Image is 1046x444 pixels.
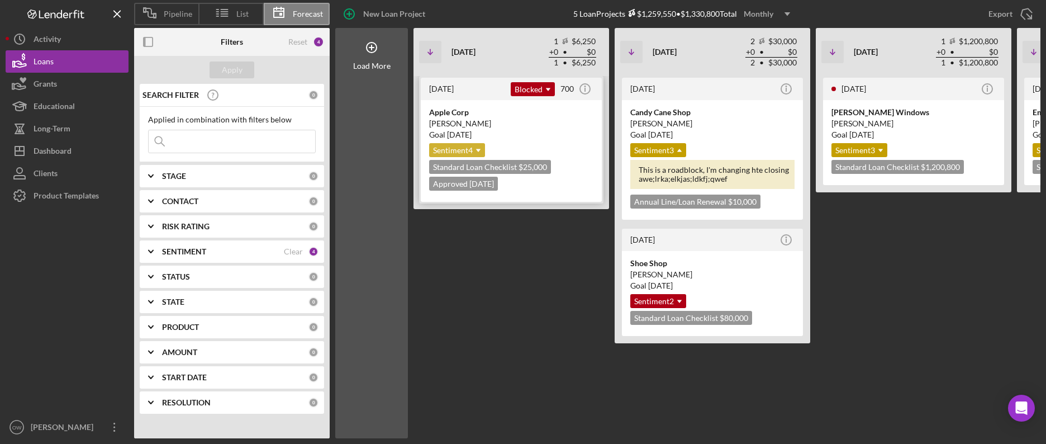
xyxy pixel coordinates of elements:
div: Clear [284,247,303,256]
b: STAGE [162,172,186,181]
div: New Loan Project [363,3,425,25]
div: Shoe Shop [630,258,795,269]
button: Loans [6,50,129,73]
span: Goal [630,281,673,290]
span: $80,000 [720,313,748,323]
div: 0 [308,347,318,357]
div: Grants [34,73,57,98]
b: Filters [221,37,243,46]
span: $1,200,800 [921,162,960,172]
div: 5 Loan Projects • $1,330,800 Total [573,6,797,22]
a: [DATE][PERSON_NAME] Windows[PERSON_NAME]Goal [DATE]Sentiment3Standard Loan Checklist $1,200,800 [821,76,1006,187]
span: • [562,59,568,67]
td: 1 [936,36,946,47]
b: [DATE] [854,47,878,56]
td: + 0 [745,47,755,58]
button: Activity [6,28,129,50]
span: Goal [429,130,472,139]
button: Product Templates [6,185,129,207]
div: Standard Loan Checklist [630,311,752,325]
span: Forecast [293,10,323,18]
a: [DATE]Shoe Shop[PERSON_NAME]Goal [DATE]Sentiment2Standard Loan Checklist $80,000 [620,227,805,338]
span: Goal [630,130,673,139]
button: Grants [6,73,129,95]
div: Load More [353,62,391,70]
b: AMOUNT [162,348,197,357]
time: 09/10/2025 [849,130,874,139]
div: Dashboard [34,140,72,165]
td: $6,250 [571,58,596,68]
div: Long-Term [34,117,70,143]
div: [PERSON_NAME] [28,416,101,441]
b: [DATE] [451,47,476,56]
td: $30,000 [768,36,797,47]
div: Apple Corp [429,107,593,118]
time: 2025-06-18 19:47 [630,235,655,244]
div: Standard Loan Checklist [831,160,964,174]
div: [PERSON_NAME] [630,118,795,129]
b: CONTACT [162,197,198,206]
div: 0 [308,398,318,408]
div: 0 [308,171,318,181]
div: [PERSON_NAME] [831,118,996,129]
span: • [949,59,955,67]
div: [PERSON_NAME] [429,118,593,129]
b: STATUS [162,272,190,281]
button: Apply [210,62,254,78]
span: • [758,59,765,67]
a: Educational [6,95,129,117]
div: 0 [308,322,318,332]
div: [PERSON_NAME] [630,269,795,280]
time: 2025-08-21 21:03 [429,84,454,93]
div: 0 [308,90,318,100]
td: $30,000 [768,58,797,68]
div: Sentiment 3 [831,143,887,157]
b: [DATE] [653,47,677,56]
a: [DATE]Candy Cane Shop[PERSON_NAME]Goal [DATE]Sentiment3This is a roadblock, I'm changing hte clos... [620,76,805,221]
button: Dashboard [6,140,129,162]
time: 07/01/2025 [447,130,472,139]
td: 2 [745,36,755,47]
div: Applied in combination with filters below [148,115,316,124]
td: + 0 [549,47,559,58]
td: $1,200,800 [958,58,999,68]
div: 4 [313,36,324,48]
div: Sentiment 4 [429,143,485,157]
div: Reset [288,37,307,46]
time: 2025-05-20 18:41 [841,84,866,93]
button: Clients [6,162,129,185]
div: 0 [308,272,318,282]
b: SENTIMENT [162,247,206,256]
div: Sentiment 3 [630,143,686,157]
span: Goal [831,130,874,139]
div: 0 [308,196,318,206]
span: List [236,10,249,18]
div: Annual Line/Loan Renewal [630,195,760,209]
div: Monthly [744,6,773,22]
td: $0 [571,47,596,58]
td: 1 [549,58,559,68]
span: • [562,49,568,56]
div: 0 [308,297,318,307]
td: + 0 [936,47,946,58]
div: Approved [DATE] [429,177,498,191]
td: $0 [958,47,999,58]
time: 2025-07-02 15:40 [630,84,655,93]
div: Product Templates [34,185,99,210]
span: • [758,49,765,56]
div: 4 [308,247,318,257]
time: 08/31/2025 [648,130,673,139]
div: [PERSON_NAME] Windows [831,107,996,118]
b: STATE [162,297,184,306]
span: $10,000 [728,197,757,206]
button: OW[PERSON_NAME] [6,416,129,438]
div: Loans [34,50,54,75]
b: START DATE [162,373,207,382]
button: Monthly [737,6,797,22]
div: Export [988,3,1012,25]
